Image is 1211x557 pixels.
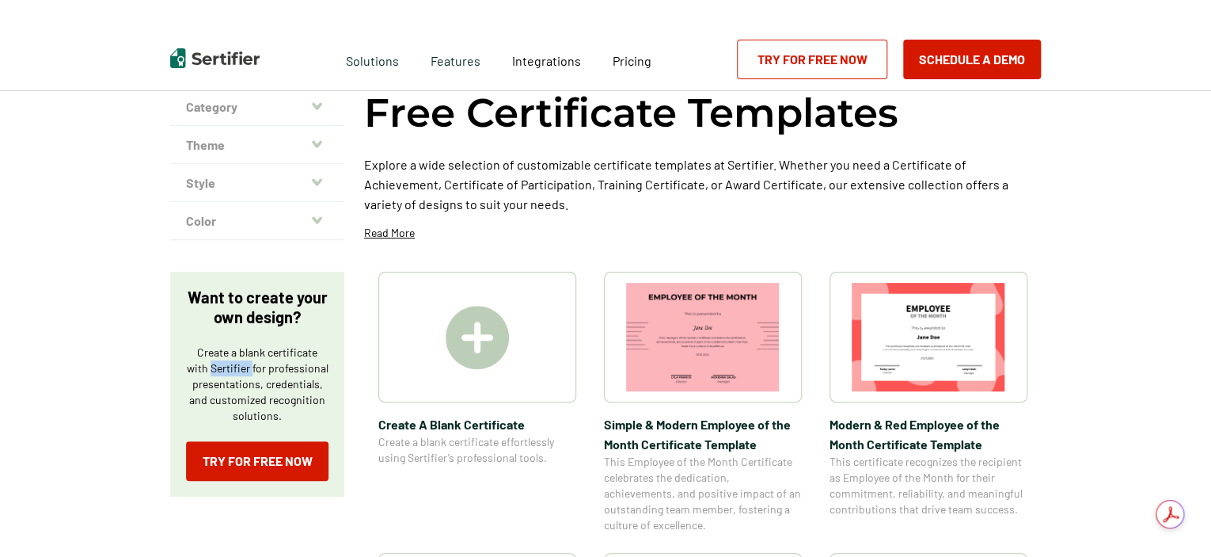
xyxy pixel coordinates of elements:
[852,283,1005,391] img: Modern & Red Employee of the Month Certificate Template
[378,434,576,466] span: Create a blank certificate effortlessly using Sertifier’s professional tools.
[604,414,802,454] span: Simple & Modern Employee of the Month Certificate Template
[829,414,1027,454] span: Modern & Red Employee of the Month Certificate Template
[170,88,344,126] button: Category
[364,155,1041,214] p: Explore a wide selection of customizable certificate templates at Sertifier. Whether you need a C...
[512,49,581,69] a: Integrations
[512,53,581,68] span: Integrations
[446,306,509,369] img: Create A Blank Certificate
[364,87,898,139] h1: Free Certificate Templates
[186,441,328,481] a: Try for Free Now
[186,345,328,424] p: Create a blank certificate with Sertifier for professional presentations, credentials, and custom...
[903,40,1041,79] button: Schedule a Demo
[604,272,802,533] a: Simple & Modern Employee of the Month Certificate TemplateSimple & Modern Employee of the Month C...
[186,288,328,327] p: Want to create your own design?
[737,40,887,79] a: Try for Free Now
[170,126,344,164] button: Theme
[613,49,651,69] a: Pricing
[346,49,399,69] span: Solutions
[604,454,802,533] span: This Employee of the Month Certificate celebrates the dedication, achievements, and positive impa...
[613,53,651,68] span: Pricing
[431,49,480,69] span: Features
[170,48,260,68] img: Sertifier | Digital Credentialing Platform
[378,414,576,434] span: Create A Blank Certificate
[170,202,344,240] button: Color
[829,272,1027,533] a: Modern & Red Employee of the Month Certificate TemplateModern & Red Employee of the Month Certifi...
[170,164,344,202] button: Style
[829,454,1027,517] span: This certificate recognizes the recipient as Employee of the Month for their commitment, reliabil...
[364,225,415,241] p: Read More
[626,283,780,391] img: Simple & Modern Employee of the Month Certificate Template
